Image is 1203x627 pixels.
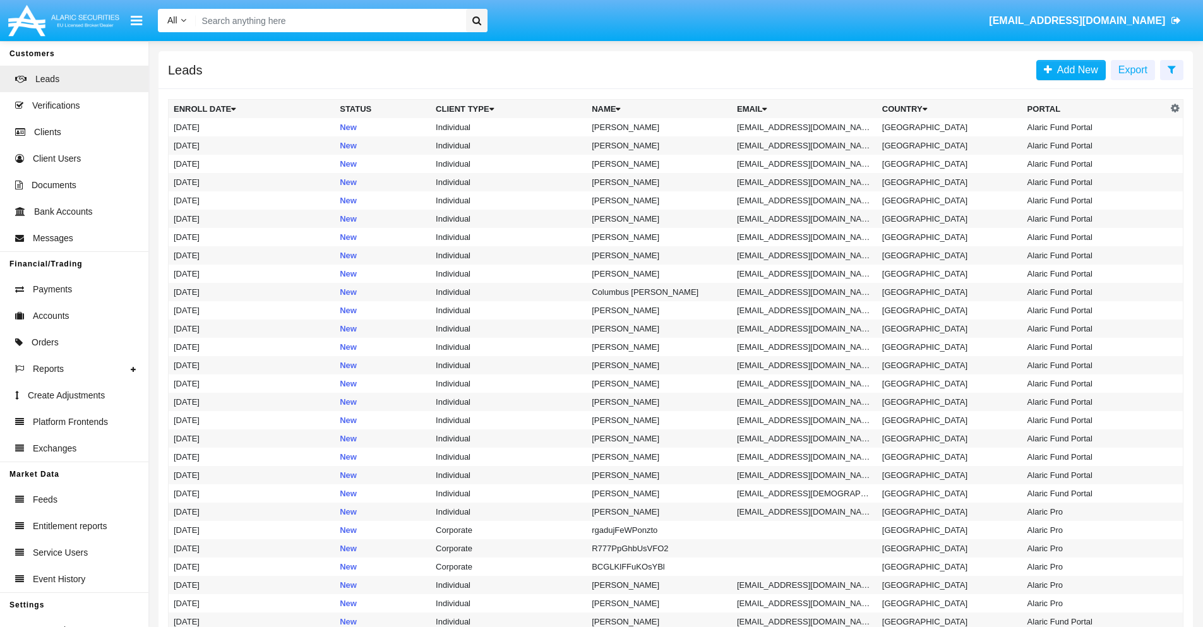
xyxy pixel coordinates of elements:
td: [PERSON_NAME] [587,136,732,155]
a: All [158,14,196,27]
th: Enroll Date [169,100,335,119]
td: Individual [431,319,587,338]
td: Alaric Fund Portal [1022,338,1168,356]
td: [EMAIL_ADDRESS][DOMAIN_NAME] [732,228,877,246]
td: [EMAIL_ADDRESS][DOMAIN_NAME] [732,118,877,136]
td: [GEOGRAPHIC_DATA] [877,246,1022,265]
td: [PERSON_NAME] [587,228,732,246]
td: New [335,484,431,503]
td: [PERSON_NAME] [587,466,732,484]
td: [PERSON_NAME] [587,155,732,173]
td: Columbus [PERSON_NAME] [587,283,732,301]
td: [DATE] [169,136,335,155]
td: [PERSON_NAME] [587,448,732,466]
td: [PERSON_NAME] [587,411,732,429]
button: Export [1111,60,1155,80]
td: [EMAIL_ADDRESS][DOMAIN_NAME] [732,393,877,411]
td: [GEOGRAPHIC_DATA] [877,594,1022,612]
span: Leads [35,73,59,86]
td: [EMAIL_ADDRESS][DOMAIN_NAME] [732,448,877,466]
th: Name [587,100,732,119]
td: [GEOGRAPHIC_DATA] [877,301,1022,319]
td: [GEOGRAPHIC_DATA] [877,558,1022,576]
td: [PERSON_NAME] [587,319,732,338]
td: [EMAIL_ADDRESS][DOMAIN_NAME] [732,265,877,283]
td: [EMAIL_ADDRESS][DOMAIN_NAME] [732,576,877,594]
td: Alaric Fund Portal [1022,319,1168,338]
span: Add New [1052,64,1098,75]
td: Alaric Fund Portal [1022,283,1168,301]
td: New [335,594,431,612]
td: [EMAIL_ADDRESS][DOMAIN_NAME] [732,338,877,356]
td: New [335,155,431,173]
td: Alaric Fund Portal [1022,228,1168,246]
h5: Leads [168,65,203,75]
td: New [335,210,431,228]
th: Client Type [431,100,587,119]
td: Alaric Fund Portal [1022,448,1168,466]
td: [GEOGRAPHIC_DATA] [877,338,1022,356]
td: New [335,576,431,594]
td: [GEOGRAPHIC_DATA] [877,503,1022,521]
td: [EMAIL_ADDRESS][DOMAIN_NAME] [732,283,877,301]
td: Individual [431,594,587,612]
td: New [335,448,431,466]
td: [DATE] [169,228,335,246]
td: [GEOGRAPHIC_DATA] [877,484,1022,503]
td: [PERSON_NAME] [587,393,732,411]
td: [PERSON_NAME] [587,118,732,136]
td: [EMAIL_ADDRESS][DOMAIN_NAME] [732,374,877,393]
span: Messages [33,232,73,245]
td: [GEOGRAPHIC_DATA] [877,283,1022,301]
td: [PERSON_NAME] [587,338,732,356]
img: Logo image [6,2,121,39]
th: Email [732,100,877,119]
td: [EMAIL_ADDRESS][DEMOGRAPHIC_DATA][DOMAIN_NAME] [732,484,877,503]
td: [GEOGRAPHIC_DATA] [877,155,1022,173]
td: [GEOGRAPHIC_DATA] [877,448,1022,466]
span: Feeds [33,493,57,506]
td: [DATE] [169,246,335,265]
td: Individual [431,246,587,265]
td: Alaric Pro [1022,521,1168,539]
td: Individual [431,484,587,503]
td: Alaric Fund Portal [1022,411,1168,429]
td: [DATE] [169,301,335,319]
td: [EMAIL_ADDRESS][DOMAIN_NAME] [732,173,877,191]
td: Alaric Fund Portal [1022,429,1168,448]
td: [GEOGRAPHIC_DATA] [877,191,1022,210]
td: [DATE] [169,283,335,301]
td: [DATE] [169,521,335,539]
td: [DATE] [169,191,335,210]
td: Individual [431,118,587,136]
td: New [335,173,431,191]
td: [GEOGRAPHIC_DATA] [877,265,1022,283]
td: New [335,338,431,356]
td: [DATE] [169,484,335,503]
td: [GEOGRAPHIC_DATA] [877,466,1022,484]
td: Individual [431,301,587,319]
td: Alaric Fund Portal [1022,155,1168,173]
td: [EMAIL_ADDRESS][DOMAIN_NAME] [732,411,877,429]
td: Alaric Fund Portal [1022,136,1168,155]
td: [GEOGRAPHIC_DATA] [877,118,1022,136]
td: [EMAIL_ADDRESS][DOMAIN_NAME] [732,210,877,228]
td: Individual [431,283,587,301]
td: [EMAIL_ADDRESS][DOMAIN_NAME] [732,503,877,521]
td: New [335,246,431,265]
td: Alaric Fund Portal [1022,210,1168,228]
td: [PERSON_NAME] [587,374,732,393]
td: [PERSON_NAME] [587,594,732,612]
td: [DATE] [169,558,335,576]
td: Individual [431,210,587,228]
td: Alaric Pro [1022,558,1168,576]
td: [EMAIL_ADDRESS][DOMAIN_NAME] [732,429,877,448]
td: Alaric Fund Portal [1022,466,1168,484]
td: Individual [431,429,587,448]
td: [DATE] [169,155,335,173]
td: Individual [431,265,587,283]
td: Individual [431,338,587,356]
th: Status [335,100,431,119]
td: Alaric Fund Portal [1022,173,1168,191]
td: [DATE] [169,411,335,429]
